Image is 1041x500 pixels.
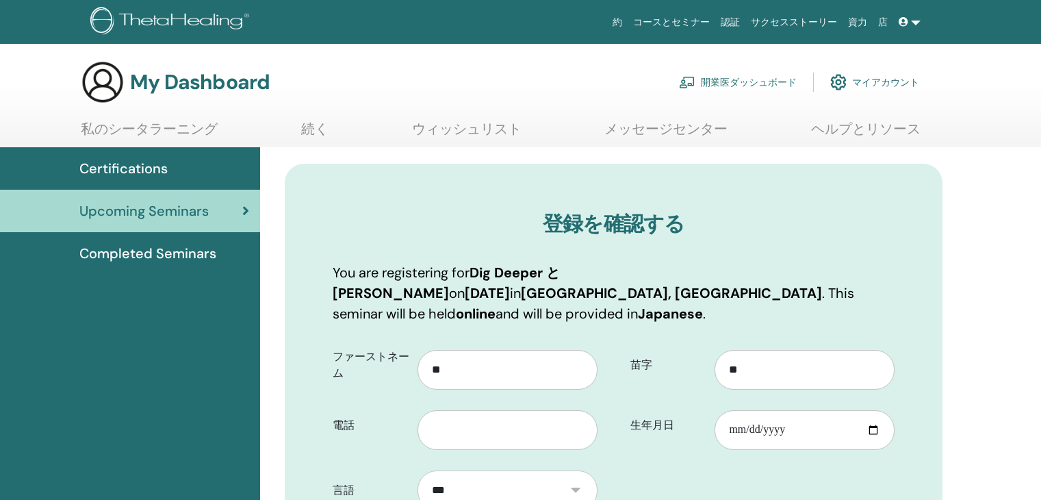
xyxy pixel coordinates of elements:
a: ウィッシュリスト [412,121,522,147]
img: chalkboard-teacher.svg [679,76,695,88]
b: Japanese [638,305,703,323]
label: 生年月日 [620,412,715,438]
b: [GEOGRAPHIC_DATA], [GEOGRAPHIC_DATA] [521,284,822,302]
a: サクセスストーリー [745,10,843,35]
b: [DATE] [465,284,510,302]
a: 資力 [843,10,873,35]
a: マイアカウント [830,67,919,97]
p: You are registering for on in . This seminar will be held and will be provided in . [333,262,895,324]
a: メッセージセンター [604,121,728,147]
a: 店 [873,10,893,35]
span: Completed Seminars [79,243,216,264]
img: logo.png [90,7,254,38]
span: Certifications [79,158,168,179]
a: 認証 [715,10,745,35]
b: online [456,305,496,323]
h3: 登録を確認する [333,212,895,236]
img: cog.svg [830,71,847,94]
a: コースとセミナー [628,10,715,35]
label: 電話 [322,412,417,438]
h3: My Dashboard [130,70,270,95]
img: generic-user-icon.jpg [81,60,125,104]
span: Upcoming Seminars [79,201,209,221]
a: 約 [607,10,628,35]
label: ファーストネーム [322,344,417,386]
label: 苗字 [620,352,715,378]
a: 続く [301,121,329,147]
a: ヘルプとリソース [811,121,921,147]
a: 私のシータラーニング [81,121,218,147]
a: 開業医ダッシュボード [679,67,797,97]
